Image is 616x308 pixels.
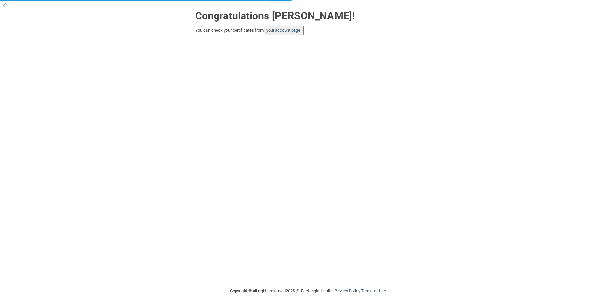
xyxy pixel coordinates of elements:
a: Terms of Use [361,288,386,293]
a: your account page! [266,28,302,33]
strong: Congratulations [PERSON_NAME]! [195,10,355,22]
button: your account page! [264,26,304,35]
div: You can check your certificates from [195,26,421,35]
a: Privacy Policy [334,288,360,293]
div: Copyright © All rights reserved 2025 @ Rectangle Health | | [190,281,426,301]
